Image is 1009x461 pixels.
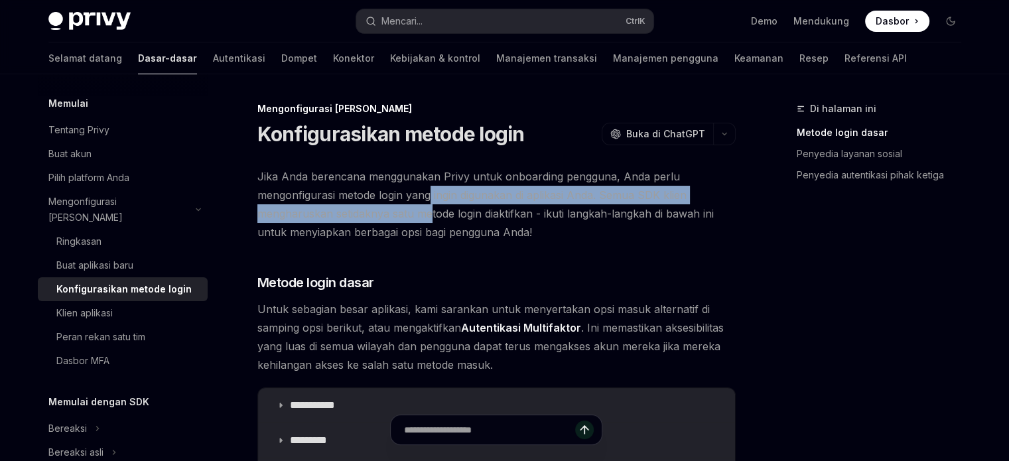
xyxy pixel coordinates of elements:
[56,307,113,318] font: Klien aplikasi
[613,52,718,64] font: Manajemen pengguna
[333,52,374,64] font: Konektor
[734,42,783,74] a: Keamanan
[48,148,92,159] font: Buat akun
[38,325,208,349] a: Peran rekan satu tim
[48,196,123,223] font: Mengonfigurasi [PERSON_NAME]
[797,143,972,165] a: Penyedia layanan sosial
[381,15,423,27] font: Mencari...
[213,52,265,64] font: Autentikasi
[56,355,109,366] font: Dasbor MFA
[496,42,597,74] a: Manajemen transaksi
[797,127,888,138] font: Metode login dasar
[48,42,122,74] a: Selamat datang
[799,52,829,64] font: Resep
[38,301,208,325] a: Klien aplikasi
[639,16,645,26] font: K
[797,169,944,180] font: Penyedia autentikasi pihak ketiga
[810,103,876,114] font: Di halaman ini
[257,275,374,291] font: Metode login dasar
[48,396,149,407] font: Memulai dengan SDK
[257,122,525,146] font: Konfigurasikan metode login
[56,283,192,295] font: Konfigurasikan metode login
[356,9,653,33] button: Mencari...CtrlK
[48,12,131,31] img: logo gelap
[138,42,197,74] a: Dasar-dasar
[48,446,103,458] font: Bereaksi asli
[799,42,829,74] a: Resep
[257,321,724,371] font: . Ini memastikan aksesibilitas yang luas di semua wilayah dan pengguna dapat terus mengakses akun...
[48,52,122,64] font: Selamat datang
[940,11,961,32] button: Beralih ke mode gelap
[390,52,480,64] font: Kebijakan & kontrol
[48,172,129,183] font: Pilih platform Anda
[333,42,374,74] a: Konektor
[626,16,639,26] font: Ctrl
[38,166,208,190] a: Pilih platform Anda
[257,103,412,114] font: Mengonfigurasi [PERSON_NAME]
[38,277,208,301] a: Konfigurasikan metode login
[138,52,197,64] font: Dasar-dasar
[38,118,208,142] a: Tentang Privy
[797,165,972,186] a: Penyedia autentikasi pihak ketiga
[797,148,902,159] font: Penyedia layanan sosial
[38,349,208,373] a: Dasbor MFA
[213,42,265,74] a: Autentikasi
[461,321,581,335] a: Autentikasi Multifaktor
[613,42,718,74] a: Manajemen pengguna
[734,52,783,64] font: Keamanan
[48,124,109,135] font: Tentang Privy
[281,52,317,64] font: Dompet
[48,98,88,109] font: Memulai
[257,170,714,239] font: Jika Anda berencana menggunakan Privy untuk onboarding pengguna, Anda perlu mengonfigurasi metode...
[281,42,317,74] a: Dompet
[793,15,849,28] a: Mendukung
[797,122,972,143] a: Metode login dasar
[602,123,713,145] button: Buka di ChatGPT
[793,15,849,27] font: Mendukung
[626,128,705,139] font: Buka di ChatGPT
[56,331,145,342] font: Peran rekan satu tim
[56,235,101,247] font: Ringkasan
[38,142,208,166] a: Buat akun
[865,11,929,32] a: Dasbor
[751,15,777,28] a: Demo
[38,253,208,277] a: Buat aplikasi baru
[844,52,907,64] font: Referensi API
[48,423,87,434] font: Bereaksi
[38,230,208,253] a: Ringkasan
[496,52,597,64] font: Manajemen transaksi
[56,259,133,271] font: Buat aplikasi baru
[461,321,581,334] font: Autentikasi Multifaktor
[575,421,594,439] button: Kirim pesan
[390,42,480,74] a: Kebijakan & kontrol
[257,302,710,334] font: Untuk sebagian besar aplikasi, kami sarankan untuk menyertakan opsi masuk alternatif di samping o...
[751,15,777,27] font: Demo
[844,42,907,74] a: Referensi API
[876,15,909,27] font: Dasbor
